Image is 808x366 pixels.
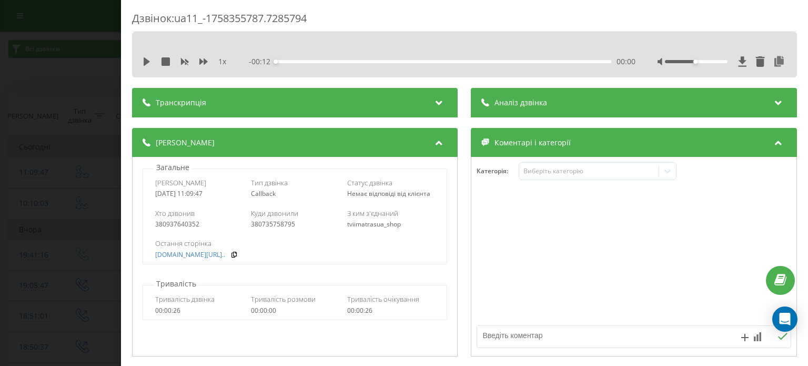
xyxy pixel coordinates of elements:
[132,11,797,32] div: Дзвінок : ua11_-1758355787.7285794
[154,162,192,173] p: Загальне
[154,279,199,289] p: Тривалість
[495,97,548,108] span: Аналіз дзвінка
[249,56,276,67] span: - 00:12
[156,97,206,108] span: Транскрипція
[523,167,655,175] div: Виберіть категорію
[274,60,278,64] div: Accessibility label
[347,209,398,218] span: З ким з'єднаний
[347,178,392,187] span: Статус дзвінка
[693,60,698,64] div: Accessibility label
[155,251,225,259] a: [DOMAIN_NAME][URL]..
[251,189,276,198] span: Callback
[155,221,243,228] div: 380937640352
[495,137,571,148] span: Коментарі і категорії
[251,307,339,314] div: 00:00:00
[218,56,226,67] span: 1 x
[251,209,299,218] span: Куди дзвонили
[347,307,435,314] div: 00:00:26
[251,178,288,187] span: Тип дзвінка
[477,167,519,175] h4: Категорія :
[347,221,435,228] div: tviimatrasua_shop
[155,307,243,314] div: 00:00:26
[155,178,206,187] span: [PERSON_NAME]
[772,306,797,332] div: Open Intercom Messenger
[347,294,419,304] span: Тривалість очікування
[155,209,195,218] span: Хто дзвонив
[155,294,215,304] span: Тривалість дзвінка
[156,137,215,148] span: [PERSON_NAME]
[347,189,430,198] span: Немає відповіді від клієнта
[251,221,339,228] div: 380735758795
[251,294,316,304] span: Тривалість розмови
[155,190,243,197] div: [DATE] 11:09:47
[155,239,211,248] span: Остання сторінка
[617,56,635,67] span: 00:00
